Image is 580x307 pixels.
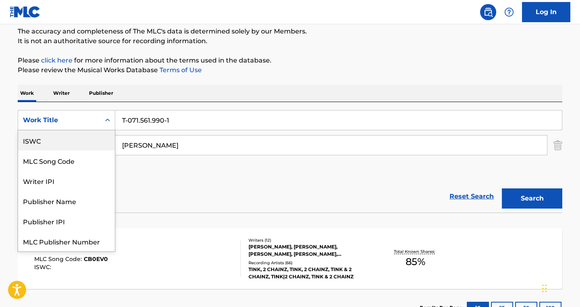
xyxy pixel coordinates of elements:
[18,85,36,102] p: Work
[504,7,514,17] img: help
[41,56,72,64] a: click here
[540,268,580,307] iframe: Chat Widget
[18,228,562,289] a: CATERMLC Song Code:CB0EV0ISWC:Writers (12)[PERSON_NAME], [PERSON_NAME], [PERSON_NAME], [PERSON_NA...
[542,276,547,301] div: Drag
[249,266,370,280] div: TINK, 2 CHAINZ, TINK, 2 CHAINZ, TINK & 2 CHAINZ, TINK|2 CHAINZ, TINK & 2 CHAINZ
[18,65,562,75] p: Please review the Musical Works Database
[249,243,370,258] div: [PERSON_NAME], [PERSON_NAME], [PERSON_NAME], [PERSON_NAME], [PERSON_NAME], [PERSON_NAME], [PERSON...
[18,130,115,150] div: ISWC
[10,6,41,18] img: MLC Logo
[18,211,115,231] div: Publisher IPI
[51,85,72,102] p: Writer
[249,237,370,243] div: Writers ( 12 )
[84,255,108,263] span: CB0EV0
[34,263,53,271] span: ISWC :
[18,231,115,251] div: MLC Publisher Number
[501,4,517,20] div: Help
[522,2,570,22] a: Log In
[445,188,498,205] a: Reset Search
[87,85,116,102] p: Publisher
[553,135,562,155] img: Delete Criterion
[18,150,115,171] div: MLC Song Code
[18,36,562,46] p: It is not an authoritative source for recording information.
[18,171,115,191] div: Writer IPI
[18,191,115,211] div: Publisher Name
[502,188,562,209] button: Search
[34,255,84,263] span: MLC Song Code :
[480,4,496,20] a: Public Search
[249,260,370,266] div: Recording Artists ( 66 )
[18,110,562,213] form: Search Form
[406,255,425,269] span: 85 %
[483,7,493,17] img: search
[18,27,562,36] p: The accuracy and completeness of The MLC's data is determined solely by our Members.
[394,249,437,255] p: Total Known Shares:
[158,66,202,74] a: Terms of Use
[18,56,562,65] p: Please for more information about the terms used in the database.
[23,115,95,125] div: Work Title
